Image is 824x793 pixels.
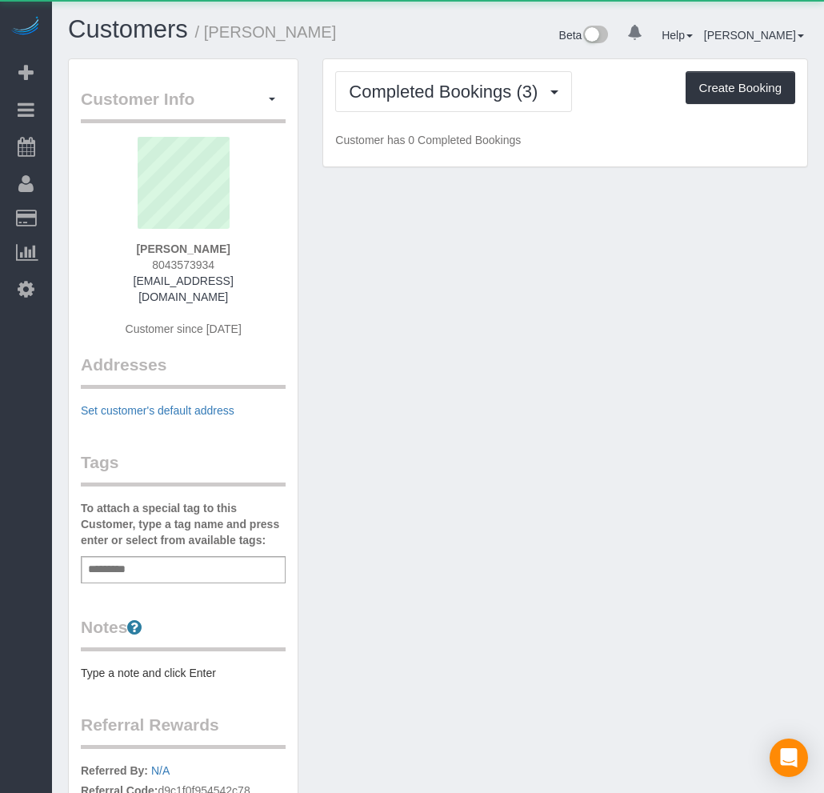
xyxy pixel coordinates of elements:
span: 8043573934 [152,258,214,271]
a: N/A [151,764,170,777]
img: Automaid Logo [10,16,42,38]
legend: Customer Info [81,87,286,123]
a: [PERSON_NAME] [704,29,804,42]
label: Referred By: [81,763,148,779]
p: Customer has 0 Completed Bookings [335,132,795,148]
img: New interface [582,26,608,46]
a: Help [662,29,693,42]
label: To attach a special tag to this Customer, type a tag name and press enter or select from availabl... [81,500,286,548]
a: [EMAIL_ADDRESS][DOMAIN_NAME] [134,274,234,303]
button: Completed Bookings (3) [335,71,572,112]
strong: [PERSON_NAME] [136,242,230,255]
legend: Referral Rewards [81,713,286,749]
button: Create Booking [686,71,795,105]
a: Customers [68,15,188,43]
legend: Notes [81,615,286,651]
pre: Type a note and click Enter [81,665,286,681]
span: Customer since [DATE] [126,322,242,335]
a: Set customer's default address [81,404,234,417]
small: / [PERSON_NAME] [195,23,337,41]
legend: Tags [81,451,286,487]
span: Completed Bookings (3) [349,82,546,102]
a: Beta [559,29,609,42]
div: Open Intercom Messenger [770,739,808,777]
